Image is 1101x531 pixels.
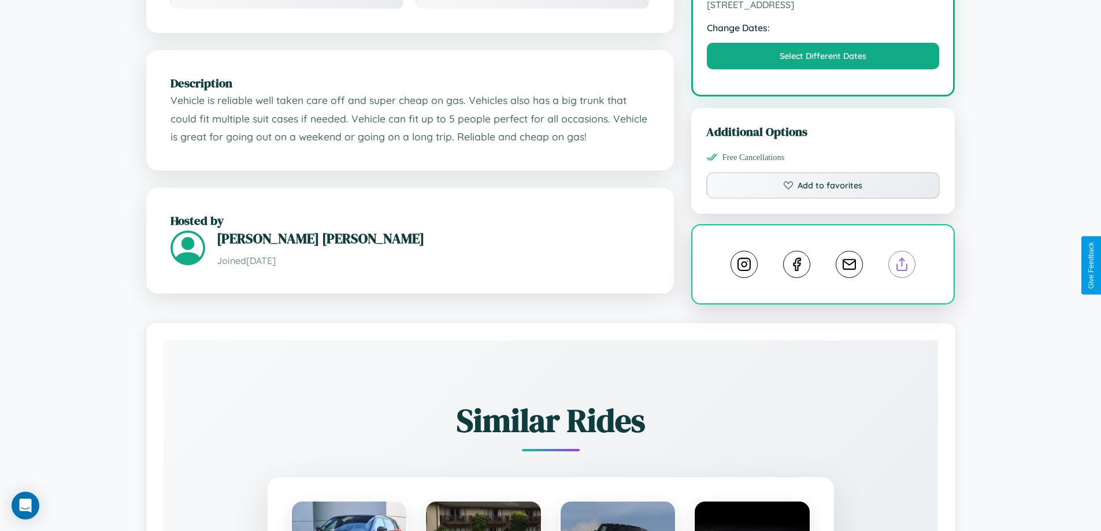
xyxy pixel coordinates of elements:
h2: Hosted by [170,212,650,229]
p: Joined [DATE] [217,252,650,269]
h2: Similar Rides [204,398,898,443]
div: Open Intercom Messenger [12,492,39,519]
h3: Additional Options [706,123,940,140]
h2: Description [170,75,650,91]
button: Select Different Dates [707,43,940,69]
strong: Change Dates: [707,22,940,34]
p: Vehicle is reliable well taken care off and super cheap on gas. Vehicles also has a big trunk tha... [170,91,650,146]
h3: [PERSON_NAME] [PERSON_NAME] [217,229,650,248]
div: Give Feedback [1087,242,1095,289]
span: Free Cancellations [722,153,785,162]
button: Add to favorites [706,172,940,199]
